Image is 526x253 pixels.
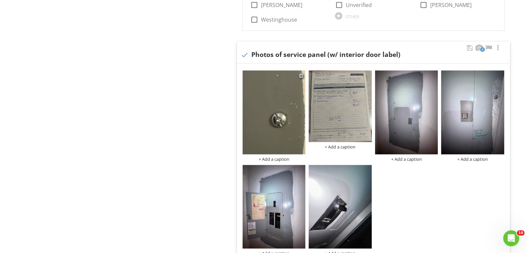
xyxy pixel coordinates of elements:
div: OTHER [345,14,359,19]
iframe: Intercom live chat [503,230,519,246]
span: 6 [480,47,485,52]
img: data [309,71,372,142]
img: photo.jpg [375,71,438,154]
label: [PERSON_NAME] [261,2,303,8]
label: [PERSON_NAME] [431,2,472,8]
img: photo.jpg [243,165,306,249]
div: + Add a caption [375,156,438,162]
label: Westinghouse [261,16,297,23]
img: photo.jpg [441,71,504,154]
label: Unverified [346,2,372,8]
div: + Add a caption [441,156,504,162]
img: data [243,71,306,154]
span: 10 [517,230,525,236]
img: photo.jpg [309,165,372,249]
div: + Add a caption [309,144,372,149]
div: + Add a caption [243,156,306,162]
